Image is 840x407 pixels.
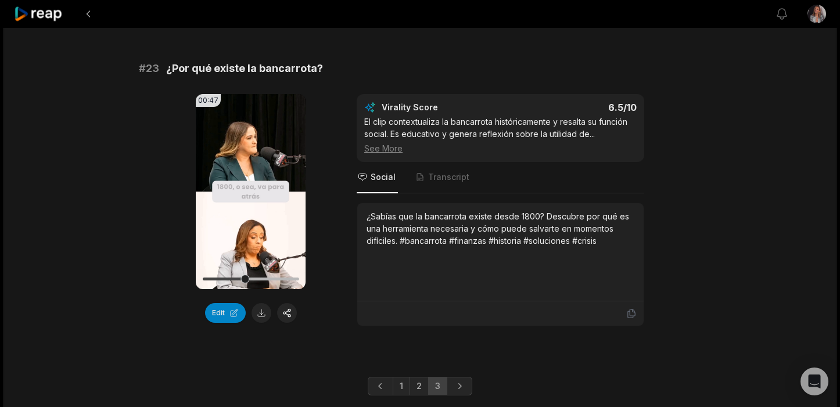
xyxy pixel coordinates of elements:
ul: Pagination [368,377,472,395]
div: Open Intercom Messenger [800,368,828,395]
a: Page 1 [393,377,410,395]
span: ¿Por qué existe la bancarrota? [166,60,323,77]
a: Page 2 [410,377,429,395]
a: Next page [447,377,472,395]
div: El clip contextualiza la bancarrota históricamente y resalta su función social. Es educativo y ge... [364,116,637,154]
nav: Tabs [357,162,644,193]
video: Your browser does not support mp4 format. [196,94,306,289]
a: Page 3 is your current page [428,377,447,395]
span: Transcript [428,171,469,183]
div: See More [364,142,637,154]
span: # 23 [139,60,159,77]
div: 6.5 /10 [512,102,637,113]
div: Virality Score [382,102,507,113]
span: Social [371,171,396,183]
div: ¿Sabías que la bancarrota existe desde 1800? Descubre por qué es una herramienta necesaria y cómo... [367,210,634,247]
button: Edit [205,303,246,323]
a: Previous page [368,377,393,395]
